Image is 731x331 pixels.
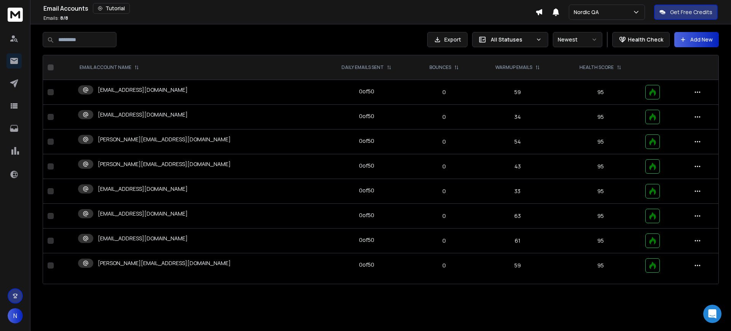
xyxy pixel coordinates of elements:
[560,130,641,154] td: 95
[418,138,471,146] p: 0
[342,64,384,70] p: DAILY EMAILS SENT
[98,185,188,193] p: [EMAIL_ADDRESS][DOMAIN_NAME]
[98,160,231,168] p: [PERSON_NAME][EMAIL_ADDRESS][DOMAIN_NAME]
[427,32,468,47] button: Export
[359,88,374,95] div: 0 of 50
[670,8,712,16] p: Get Free Credits
[98,111,188,118] p: [EMAIL_ADDRESS][DOMAIN_NAME]
[8,308,23,323] button: N
[43,15,68,21] p: Emails :
[475,179,560,204] td: 33
[475,204,560,229] td: 63
[98,235,188,242] p: [EMAIL_ADDRESS][DOMAIN_NAME]
[359,137,374,145] div: 0 of 50
[491,36,533,43] p: All Statuses
[418,187,471,195] p: 0
[98,259,231,267] p: [PERSON_NAME][EMAIL_ADDRESS][DOMAIN_NAME]
[418,163,471,170] p: 0
[574,8,602,16] p: Nordic QA
[98,136,231,143] p: [PERSON_NAME][EMAIL_ADDRESS][DOMAIN_NAME]
[429,64,451,70] p: BOUNCES
[579,64,614,70] p: HEALTH SCORE
[93,3,130,14] button: Tutorial
[475,80,560,105] td: 59
[628,36,663,43] p: Health Check
[60,15,68,21] span: 8 / 8
[475,130,560,154] td: 54
[674,32,719,47] button: Add New
[418,212,471,220] p: 0
[560,229,641,253] td: 95
[495,64,532,70] p: WARMUP EMAILS
[359,112,374,120] div: 0 of 50
[654,5,718,20] button: Get Free Credits
[703,305,721,323] div: Open Intercom Messenger
[359,162,374,169] div: 0 of 50
[560,80,641,105] td: 95
[612,32,670,47] button: Health Check
[418,262,471,269] p: 0
[98,86,188,94] p: [EMAIL_ADDRESS][DOMAIN_NAME]
[560,179,641,204] td: 95
[475,253,560,278] td: 59
[560,154,641,179] td: 95
[418,113,471,121] p: 0
[43,3,535,14] div: Email Accounts
[359,187,374,194] div: 0 of 50
[359,261,374,269] div: 0 of 50
[80,64,139,70] div: EMAIL ACCOUNT NAME
[553,32,602,47] button: Newest
[560,105,641,130] td: 95
[418,88,471,96] p: 0
[359,236,374,244] div: 0 of 50
[560,204,641,229] td: 95
[475,154,560,179] td: 43
[418,237,471,245] p: 0
[98,210,188,217] p: [EMAIL_ADDRESS][DOMAIN_NAME]
[475,229,560,253] td: 61
[475,105,560,130] td: 34
[359,211,374,219] div: 0 of 50
[560,253,641,278] td: 95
